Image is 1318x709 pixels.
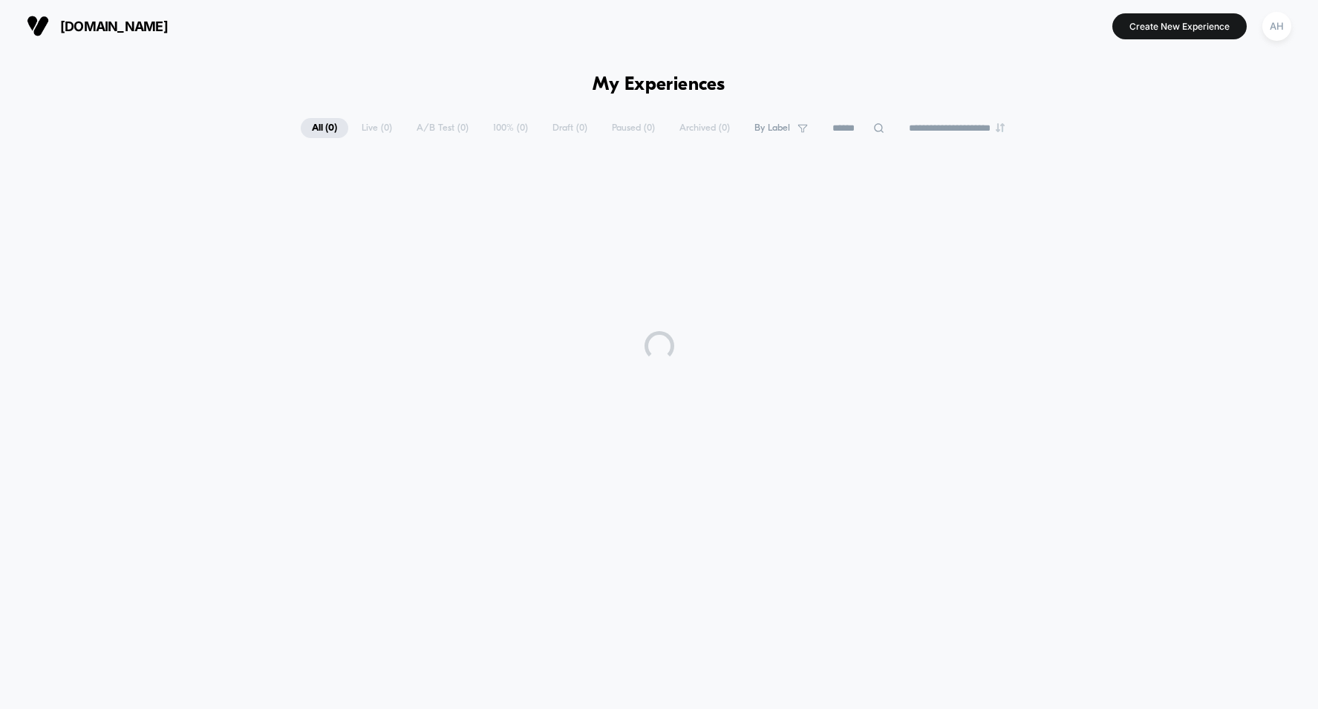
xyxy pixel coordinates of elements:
div: AH [1262,12,1291,41]
img: Visually logo [27,15,49,37]
button: Create New Experience [1112,13,1247,39]
span: By Label [754,122,790,134]
button: [DOMAIN_NAME] [22,14,172,38]
button: AH [1258,11,1296,42]
img: end [996,123,1005,132]
span: All ( 0 ) [301,118,348,138]
h1: My Experiences [593,74,725,96]
span: [DOMAIN_NAME] [60,19,168,34]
